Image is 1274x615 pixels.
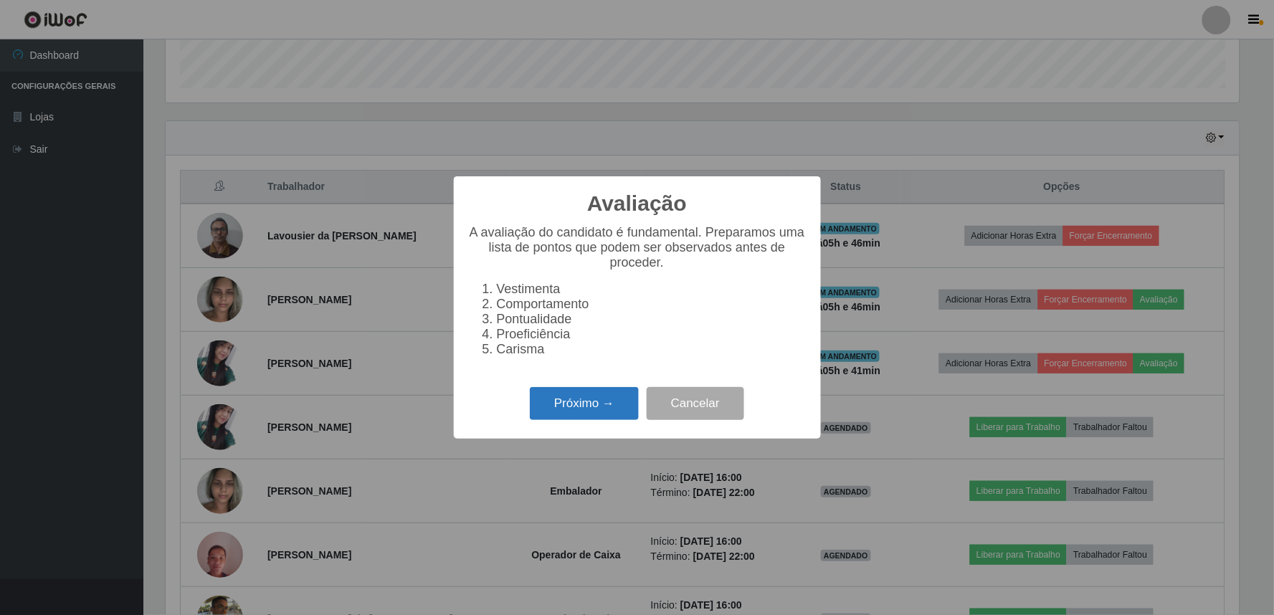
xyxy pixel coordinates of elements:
li: Carisma [497,342,807,357]
li: Vestimenta [497,282,807,297]
li: Pontualidade [497,312,807,327]
button: Próximo → [530,387,639,421]
li: Proeficiência [497,327,807,342]
button: Cancelar [647,387,744,421]
h2: Avaliação [587,191,687,216]
p: A avaliação do candidato é fundamental. Preparamos uma lista de pontos que podem ser observados a... [468,225,807,270]
li: Comportamento [497,297,807,312]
